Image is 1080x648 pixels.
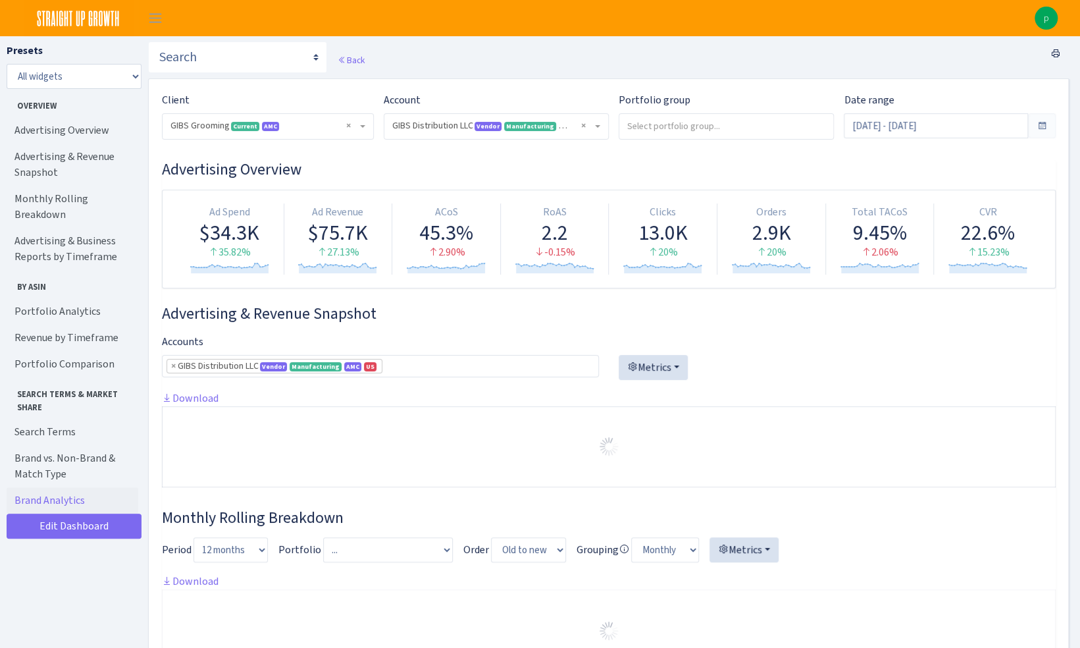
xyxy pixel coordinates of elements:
[7,43,43,59] label: Presets
[290,362,342,371] span: Manufacturing
[723,220,820,245] div: 2.9K
[398,205,495,220] div: ACoS
[1035,7,1058,30] a: p
[831,205,929,220] div: Total TACoS
[7,117,138,144] a: Advertising Overview
[7,94,138,112] span: Overview
[709,537,779,562] button: Metrics
[398,220,495,245] div: 45.3%
[831,220,929,245] div: 9.45%
[614,245,711,260] div: 20%
[290,245,387,260] div: 27.13%
[7,298,138,325] a: Portfolio Analytics
[831,245,929,260] div: 2.06%
[504,122,556,131] span: Manufacturing
[163,114,373,139] span: GIBS Grooming <span class="badge badge-success">Current</span><span class="badge badge-primary" d...
[619,355,688,380] button: Metrics
[7,275,138,293] span: By ASIN
[181,245,278,260] div: 35.82%
[162,92,190,108] label: Client
[162,574,219,588] a: Download
[7,186,138,228] a: Monthly Rolling Breakdown
[506,220,604,245] div: 2.2
[723,245,820,260] div: 20%
[619,114,834,138] input: Select portfolio group...
[260,362,287,371] span: Vendor
[181,220,278,245] div: $34.3K
[162,304,1056,323] h3: Widget #2
[162,508,1056,527] h3: Widget #38
[392,119,592,132] span: GIBS Distribution LLC <span class="badge badge-primary">Vendor</span><span class="badge badge-suc...
[384,92,421,108] label: Account
[162,160,1056,179] h3: Widget #1
[231,122,259,131] span: Current
[614,205,711,220] div: Clicks
[344,362,361,371] span: AMC
[939,220,1037,245] div: 22.6%
[398,245,495,260] div: 2.90%
[7,487,138,514] a: Brand Analytics
[581,119,586,132] span: Remove all items
[939,205,1037,220] div: CVR
[7,144,138,186] a: Advertising & Revenue Snapshot
[7,228,138,270] a: Advertising & Business Reports by Timeframe
[7,383,138,413] span: Search Terms & Market Share
[7,325,138,351] a: Revenue by Timeframe
[598,620,619,641] img: Preloader
[162,542,192,558] label: Period
[1035,7,1058,30] img: patrick
[619,92,690,108] label: Portfolio group
[170,119,357,132] span: GIBS Grooming <span class="badge badge-success">Current</span><span class="badge badge-primary" d...
[162,391,219,405] a: Download
[844,92,894,108] label: Date range
[614,220,711,245] div: 13.0K
[139,7,172,29] button: Toggle navigation
[384,114,608,139] span: GIBS Distribution LLC <span class="badge badge-primary">Vendor</span><span class="badge badge-suc...
[7,351,138,377] a: Portfolio Comparison
[7,445,138,487] a: Brand vs. Non-Brand & Match Type
[346,119,351,132] span: Remove all items
[723,205,820,220] div: Orders
[290,205,387,220] div: Ad Revenue
[506,205,604,220] div: RoAS
[463,542,489,558] label: Order
[506,245,604,260] div: -0.15%
[364,362,376,371] span: US
[598,436,619,457] img: Preloader
[278,542,321,558] label: Portfolio
[338,54,365,66] a: Back
[171,360,176,373] span: ×
[939,245,1037,260] div: 15.23%
[290,220,387,245] div: $75.7K
[475,122,501,131] span: Vendor
[577,542,629,558] label: Grouping
[262,122,279,131] span: AMC
[162,334,203,350] label: Accounts
[7,514,141,539] a: Edit Dashboard
[7,419,138,445] a: Search Terms
[181,205,278,220] div: Ad Spend
[167,359,382,373] li: GIBS Distribution LLC <span class="badge badge-primary">Vendor</span><span class="badge badge-suc...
